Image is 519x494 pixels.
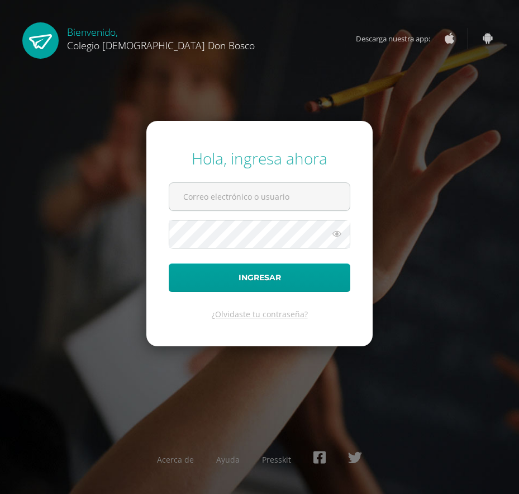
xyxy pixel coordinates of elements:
button: Ingresar [169,264,350,292]
a: Presskit [262,454,291,465]
div: Bienvenido, [67,22,255,52]
a: Ayuda [216,454,240,465]
a: ¿Olvidaste tu contraseña? [212,309,308,319]
span: Colegio [DEMOGRAPHIC_DATA] Don Bosco [67,39,255,52]
input: Correo electrónico o usuario [169,183,350,210]
a: Acerca de [157,454,194,465]
span: Descarga nuestra app: [356,28,441,49]
div: Hola, ingresa ahora [169,148,350,169]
